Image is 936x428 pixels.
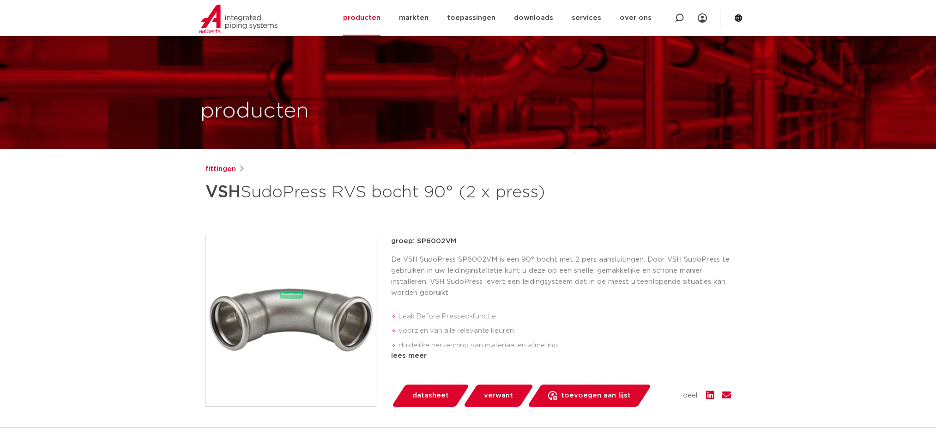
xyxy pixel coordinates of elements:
img: Product Image for VSH SudoPress RVS bocht 90° (2 x press) [206,236,376,406]
a: fittingen [205,164,236,175]
div: lees meer [391,350,731,361]
h1: producten [200,97,309,126]
li: voorzien van alle relevante keuren [399,324,731,338]
span: deel: [683,390,699,401]
li: duidelijke herkenning van materiaal en afmeting [399,338,731,353]
span: verwant [484,388,513,403]
h1: SudoPress RVS bocht 90° (2 x press) [205,178,552,206]
a: verwant [463,385,534,407]
p: De VSH SudoPress SP6002VM is een 90° bocht met 2 pers aansluitingen. Door VSH SudoPress te gebrui... [391,254,731,299]
li: Leak Before Pressed-functie [399,309,731,324]
a: datasheet [391,385,470,407]
strong: VSH [205,184,241,201]
span: datasheet [412,388,449,403]
p: groep: SP6002VM [391,236,731,247]
span: toevoegen aan lijst [561,388,631,403]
